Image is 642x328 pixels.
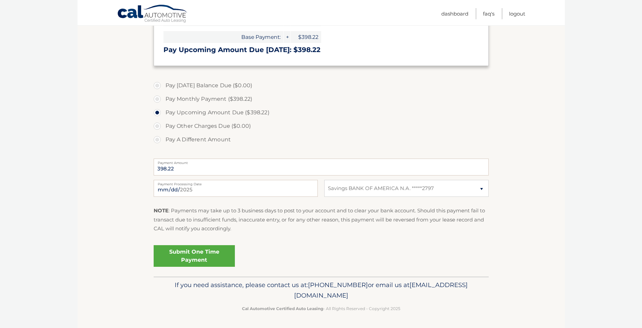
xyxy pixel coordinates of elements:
span: Base Payment: [163,31,283,43]
a: FAQ's [483,8,494,19]
span: + [284,31,290,43]
label: Pay Other Charges Due ($0.00) [154,119,489,133]
a: Dashboard [441,8,468,19]
a: Logout [509,8,525,19]
label: Payment Processing Date [154,180,318,185]
label: Payment Amount [154,159,489,164]
span: $398.22 [291,31,321,43]
a: Cal Automotive [117,4,188,24]
p: - All Rights Reserved - Copyright 2025 [158,305,484,312]
strong: NOTE [154,207,169,214]
span: [PHONE_NUMBER] [308,281,368,289]
label: Pay Upcoming Amount Due ($398.22) [154,106,489,119]
p: : Payments may take up to 3 business days to post to your account and to clear your bank account.... [154,206,489,233]
label: Pay A Different Amount [154,133,489,146]
a: Submit One Time Payment [154,245,235,267]
strong: Cal Automotive Certified Auto Leasing [242,306,323,311]
label: Pay [DATE] Balance Due ($0.00) [154,79,489,92]
input: Payment Amount [154,159,489,175]
input: Payment Date [154,180,318,197]
label: Pay Monthly Payment ($398.22) [154,92,489,106]
p: If you need assistance, please contact us at: or email us at [158,280,484,301]
h3: Pay Upcoming Amount Due [DATE]: $398.22 [163,46,479,54]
